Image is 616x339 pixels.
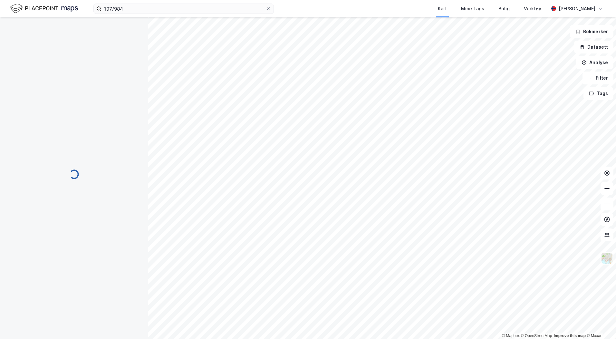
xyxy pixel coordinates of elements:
[583,87,613,100] button: Tags
[461,5,484,13] div: Mine Tags
[10,3,78,14] img: logo.f888ab2527a4732fd821a326f86c7f29.svg
[574,41,613,53] button: Datasett
[524,5,541,13] div: Verktøy
[438,5,447,13] div: Kart
[570,25,613,38] button: Bokmerker
[69,169,79,179] img: spinner.a6d8c91a73a9ac5275cf975e30b51cfb.svg
[584,308,616,339] div: Kontrollprogram for chat
[498,5,510,13] div: Bolig
[584,308,616,339] iframe: Chat Widget
[559,5,595,13] div: [PERSON_NAME]
[554,334,586,338] a: Improve this map
[576,56,613,69] button: Analyse
[521,334,552,338] a: OpenStreetMap
[582,72,613,84] button: Filter
[502,334,520,338] a: Mapbox
[101,4,266,14] input: Søk på adresse, matrikkel, gårdeiere, leietakere eller personer
[601,252,613,264] img: Z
